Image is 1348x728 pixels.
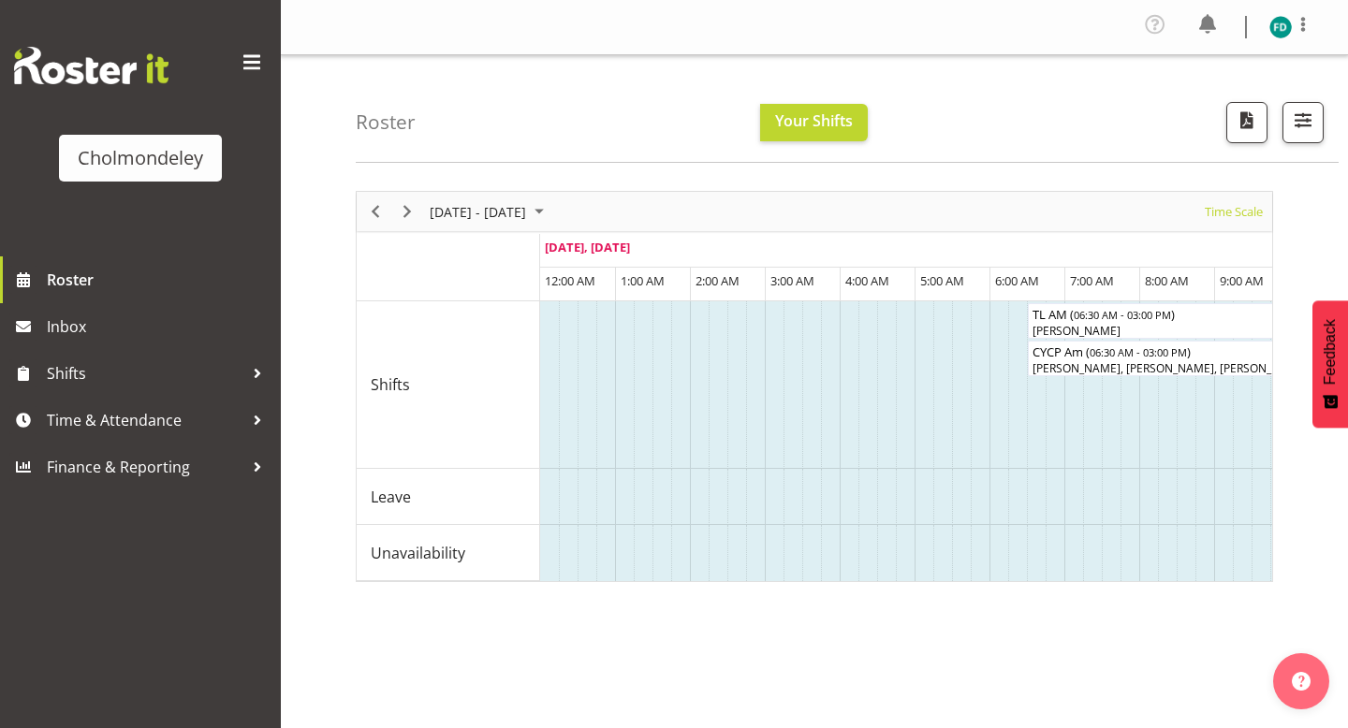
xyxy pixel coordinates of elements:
[1282,102,1324,143] button: Filter Shifts
[47,266,271,294] span: Roster
[47,313,271,341] span: Inbox
[1322,319,1339,385] span: Feedback
[775,110,853,131] span: Your Shifts
[47,406,243,434] span: Time & Attendance
[1226,102,1267,143] button: Download a PDF of the roster according to the set date range.
[1269,16,1292,38] img: flora-dean10394.jpg
[47,359,243,387] span: Shifts
[1312,300,1348,428] button: Feedback - Show survey
[78,144,203,172] div: Cholmondeley
[760,104,868,141] button: Your Shifts
[47,453,243,481] span: Finance & Reporting
[14,47,168,84] img: Rosterit website logo
[1292,672,1311,691] img: help-xxl-2.png
[356,111,416,133] h4: Roster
